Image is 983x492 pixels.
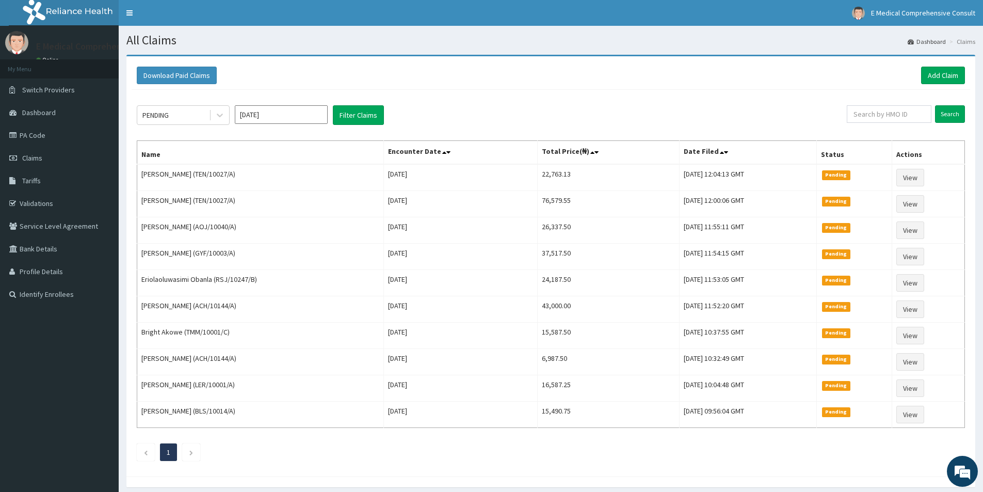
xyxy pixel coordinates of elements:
span: Pending [822,249,850,259]
td: [DATE] [384,244,538,270]
td: [DATE] 10:32:49 GMT [680,349,817,375]
td: [PERSON_NAME] (BLS/10014/A) [137,402,384,428]
td: Bright Akowe (TMM/10001/C) [137,323,384,349]
input: Select Month and Year [235,105,328,124]
th: Actions [892,141,965,165]
td: [DATE] [384,191,538,217]
td: Eriolaoluwasimi Obanla (RSJ/10247/B) [137,270,384,296]
td: 15,587.50 [537,323,680,349]
span: Pending [822,302,850,311]
th: Name [137,141,384,165]
a: View [896,300,924,318]
td: [DATE] [384,349,538,375]
td: [DATE] 11:52:20 GMT [680,296,817,323]
a: Page 1 is your current page [167,448,170,457]
td: 76,579.55 [537,191,680,217]
a: Next page [189,448,194,457]
td: [PERSON_NAME] (AOJ/10040/A) [137,217,384,244]
th: Total Price(₦) [537,141,680,165]
a: View [896,379,924,397]
td: 6,987.50 [537,349,680,375]
a: View [896,406,924,423]
td: [DATE] 11:53:05 GMT [680,270,817,296]
div: PENDING [142,110,169,120]
td: [DATE] [384,402,538,428]
img: User Image [852,7,865,20]
td: [DATE] [384,375,538,402]
li: Claims [947,37,975,46]
a: View [896,195,924,213]
span: Pending [822,355,850,364]
a: View [896,248,924,265]
td: [DATE] 09:56:04 GMT [680,402,817,428]
td: [PERSON_NAME] (TEN/10027/A) [137,191,384,217]
th: Date Filed [680,141,817,165]
td: [DATE] 12:00:06 GMT [680,191,817,217]
td: [PERSON_NAME] (TEN/10027/A) [137,164,384,191]
td: 22,763.13 [537,164,680,191]
td: [DATE] 11:55:11 GMT [680,217,817,244]
span: Dashboard [22,108,56,117]
td: 37,517.50 [537,244,680,270]
span: Switch Providers [22,85,75,94]
a: Online [36,56,61,64]
td: 43,000.00 [537,296,680,323]
span: E Medical Comprehensive Consult [871,8,975,18]
td: 15,490.75 [537,402,680,428]
td: [PERSON_NAME] (ACH/10144/A) [137,296,384,323]
a: View [896,169,924,186]
td: [DATE] [384,296,538,323]
a: View [896,353,924,371]
h1: All Claims [126,34,975,47]
td: [DATE] 11:54:15 GMT [680,244,817,270]
input: Search by HMO ID [847,105,931,123]
span: Pending [822,276,850,285]
span: Pending [822,223,850,232]
td: [DATE] [384,164,538,191]
img: User Image [5,31,28,54]
td: [DATE] [384,217,538,244]
th: Encounter Date [384,141,538,165]
span: Pending [822,381,850,390]
span: Pending [822,170,850,180]
td: [PERSON_NAME] (LER/10001/A) [137,375,384,402]
td: [DATE] 10:37:55 GMT [680,323,817,349]
a: Add Claim [921,67,965,84]
span: Pending [822,328,850,338]
a: View [896,221,924,239]
td: [DATE] [384,270,538,296]
td: 24,187.50 [537,270,680,296]
input: Search [935,105,965,123]
span: Pending [822,197,850,206]
a: View [896,327,924,344]
span: Pending [822,407,850,417]
td: [DATE] [384,323,538,349]
td: [PERSON_NAME] (ACH/10144/A) [137,349,384,375]
td: [PERSON_NAME] (GYF/10003/A) [137,244,384,270]
th: Status [817,141,892,165]
span: Claims [22,153,42,163]
td: 16,587.25 [537,375,680,402]
span: Tariffs [22,176,41,185]
p: E Medical Comprehensive Consult [36,42,171,51]
a: View [896,274,924,292]
td: [DATE] 10:04:48 GMT [680,375,817,402]
td: [DATE] 12:04:13 GMT [680,164,817,191]
button: Filter Claims [333,105,384,125]
a: Dashboard [908,37,946,46]
a: Previous page [143,448,148,457]
button: Download Paid Claims [137,67,217,84]
td: 26,337.50 [537,217,680,244]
